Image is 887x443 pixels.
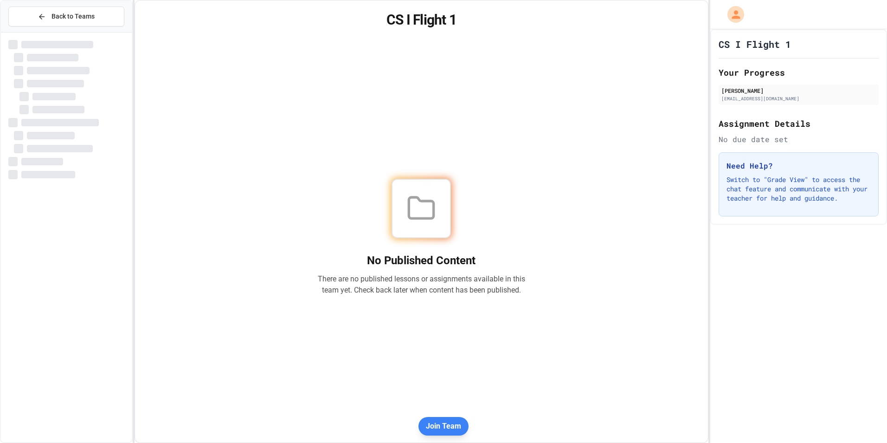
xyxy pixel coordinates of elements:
[726,160,871,171] h3: Need Help?
[721,86,876,95] div: [PERSON_NAME]
[317,274,525,296] p: There are no published lessons or assignments available in this team yet. Check back later when c...
[721,95,876,102] div: [EMAIL_ADDRESS][DOMAIN_NAME]
[719,66,879,79] h2: Your Progress
[418,417,469,436] button: Join Team
[719,117,879,130] h2: Assignment Details
[719,38,791,51] h1: CS I Flight 1
[718,4,746,25] div: My Account
[719,134,879,145] div: No due date set
[726,175,871,203] p: Switch to "Grade View" to access the chat feature and communicate with your teacher for help and ...
[51,12,95,21] span: Back to Teams
[317,253,525,268] h2: No Published Content
[8,7,124,26] button: Back to Teams
[146,12,697,28] h1: CS I Flight 1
